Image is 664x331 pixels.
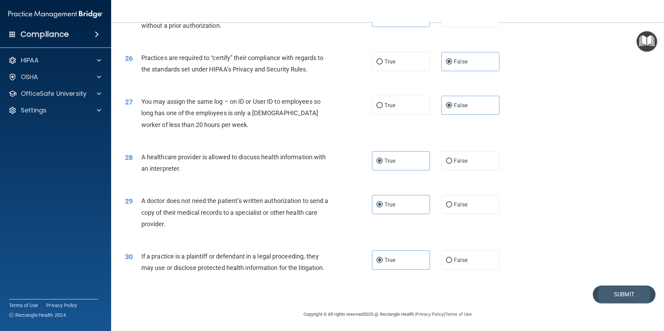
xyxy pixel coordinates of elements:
[9,302,38,309] a: Terms of Use
[141,153,326,172] span: A healthcare provider is allowed to discuss health information with an interpreter.
[125,197,133,205] span: 29
[376,103,383,108] input: True
[9,312,66,319] span: Ⓒ Rectangle Health 2024
[8,73,101,81] a: OSHA
[384,158,395,164] span: True
[376,159,383,164] input: True
[141,253,325,271] span: If a practice is a plaintiff or defendant in a legal proceeding, they may use or disclose protect...
[21,106,47,114] p: Settings
[125,98,133,106] span: 27
[454,158,467,164] span: False
[8,7,103,21] img: PMB logo
[376,258,383,263] input: True
[416,312,443,317] a: Privacy Policy
[376,202,383,207] input: True
[446,202,452,207] input: False
[446,59,452,65] input: False
[8,106,101,114] a: Settings
[261,303,514,325] div: Copyright © All rights reserved 2025 @ Rectangle Health | |
[454,58,467,65] span: False
[384,257,395,263] span: True
[20,29,69,39] h4: Compliance
[454,201,467,208] span: False
[141,54,324,73] span: Practices are required to “certify” their compliance with regards to the standards set under HIPA...
[125,153,133,162] span: 28
[637,31,657,52] button: Open Resource Center
[125,253,133,261] span: 30
[21,56,39,65] p: HIPAA
[8,90,101,98] a: OfficeSafe University
[141,197,329,227] span: A doctor does not need the patient’s written authorization to send a copy of their medical record...
[384,102,395,109] span: True
[454,257,467,263] span: False
[446,258,452,263] input: False
[8,56,101,65] a: HIPAA
[21,90,86,98] p: OfficeSafe University
[446,159,452,164] input: False
[454,102,467,109] span: False
[141,10,325,29] span: Appointment reminders are allowed under the HIPAA Privacy Rule without a prior authorization.
[446,103,452,108] input: False
[384,201,395,208] span: True
[376,59,383,65] input: True
[141,98,321,128] span: You may assign the same log – on ID or User ID to employees so long has one of the employees is o...
[384,58,395,65] span: True
[21,73,38,81] p: OSHA
[46,302,77,309] a: Privacy Policy
[125,54,133,62] span: 26
[593,286,655,303] button: Submit
[445,312,472,317] a: Terms of Use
